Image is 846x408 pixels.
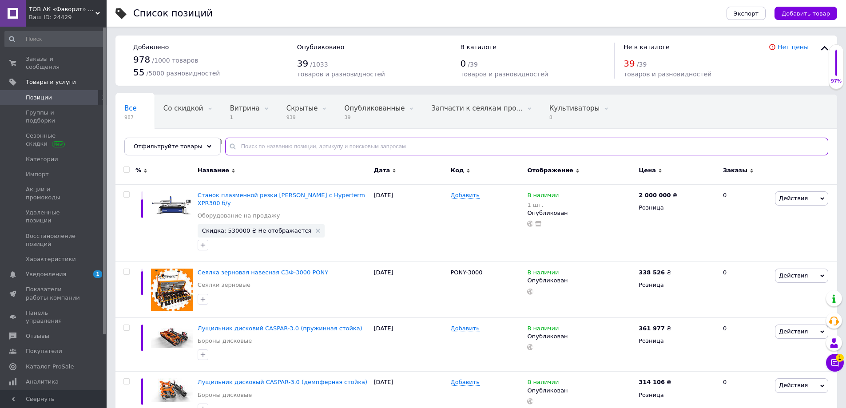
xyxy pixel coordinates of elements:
img: Лущильник дисковий СASPAR-3.0 (пружинная стойка) [151,325,193,348]
span: 1 [230,114,260,121]
b: 314 106 [639,379,665,385]
span: Опубликовано [297,44,345,51]
span: Добавить товар [782,10,830,17]
span: Скрытые [286,104,318,112]
div: ₴ [639,269,671,277]
span: Аналитика [26,378,59,386]
span: Добавить [451,192,480,199]
span: товаров и разновидностей [460,71,548,78]
span: Запчасти к сеялкам про... [431,104,522,112]
span: Товары и услуги [26,78,76,86]
a: Оборудование на продажу [198,212,280,220]
div: 1 шт. [527,202,559,208]
span: Действия [779,328,808,335]
span: 1 [836,354,844,362]
a: Лущильник дисковый СASPAR-3.0 (демпферная стойка) [198,379,367,385]
span: Культиваторы [549,104,600,112]
span: Витрина [230,104,260,112]
a: Нет цены [778,44,809,51]
span: Со скидкой [163,104,203,112]
span: В каталоге [460,44,496,51]
span: Панель управления [26,309,82,325]
span: 8 [549,114,600,121]
span: / 39 [637,61,647,68]
span: 39 [344,114,405,121]
span: Все [124,104,137,112]
a: Сеялка зерновая навесная СЗФ-3000 PONY [198,269,328,276]
span: Акции и промокоды [26,186,82,202]
span: Не в каталоге [624,44,670,51]
button: Чат с покупателем1 [826,354,844,372]
div: Розница [639,281,715,289]
span: Уведомления [26,270,66,278]
button: Экспорт [727,7,766,20]
span: Дата [374,166,390,174]
span: 939 [286,114,318,121]
span: / 5000 разновидностей [147,70,220,77]
span: Экспорт [734,10,759,17]
div: Запчасти к сеялкам пропашным [422,95,540,129]
span: / 1033 [310,61,328,68]
div: Ваш ID: 24429 [29,13,107,21]
span: 39 [297,58,308,69]
span: Покупатели [26,347,62,355]
span: Добавить [451,379,480,386]
span: Восстановление позиций [26,232,82,248]
span: Код [451,166,464,174]
div: ₴ [639,378,671,386]
a: Лущильник дисковий СASPAR-3.0 (пружинная стойка) [198,325,362,332]
div: Розница [639,337,715,345]
span: Заказы и сообщения [26,55,82,71]
img: Станок плазменной резки ECKERT JANTAR с Hyperterm XPR300 б/у [151,191,193,220]
span: Действия [779,272,808,279]
span: Каталог ProSale [26,363,74,371]
span: Разбрасыватели удобрений [124,138,222,146]
div: Опубликован [527,277,634,285]
span: Позиции [26,94,52,102]
span: В наличии [527,192,559,201]
div: 0 [718,184,773,262]
span: 978 [133,54,150,65]
span: Заказы [723,166,747,174]
span: товаров и разновидностей [297,71,385,78]
div: Список позиций [133,9,213,18]
span: В наличии [527,269,559,278]
b: 338 526 [639,269,665,276]
span: Опубликованные [344,104,405,112]
span: / 39 [468,61,478,68]
div: 0 [718,262,773,318]
div: Опубликован [527,333,634,341]
a: Бороны дисковые [198,391,252,399]
span: 39 [624,58,635,69]
div: [DATE] [372,262,449,318]
span: Название [198,166,229,174]
span: Добавить [451,325,480,332]
span: 55 [133,67,144,78]
img: Лущильник дисковый СASPAR-3.0 (демпферная стойка) [151,378,193,402]
span: Действия [779,382,808,388]
span: Категории [26,155,58,163]
div: [DATE] [372,184,449,262]
span: PONY-3000 [451,269,483,276]
span: Импорт [26,170,49,178]
div: Розница [639,204,715,212]
img: Сеялка зерновая навесная СЗФ-3000 PONY [151,269,193,311]
a: Сеялки зерновые [198,281,250,289]
a: Станок плазменной резки [PERSON_NAME] с Hyperterm XPR300 б/у [198,192,365,206]
span: Отзывы [26,332,49,340]
span: В наличии [527,325,559,334]
span: Отфильтруйте товары [134,143,203,150]
span: Скидка: 530000 ₴ Не отображается [202,228,312,234]
div: 0 [718,318,773,372]
input: Поиск по названию позиции, артикулу и поисковым запросам [225,138,828,155]
span: Действия [779,195,808,202]
span: 987 [124,114,137,121]
input: Поиск [4,31,105,47]
div: Опубликован [527,209,634,217]
span: ТОВ АК «Фаворит» - сельхозтехника, запчасти [29,5,95,13]
b: 361 977 [639,325,665,332]
div: [DATE] [372,318,449,372]
span: товаров и разновидностей [624,71,711,78]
